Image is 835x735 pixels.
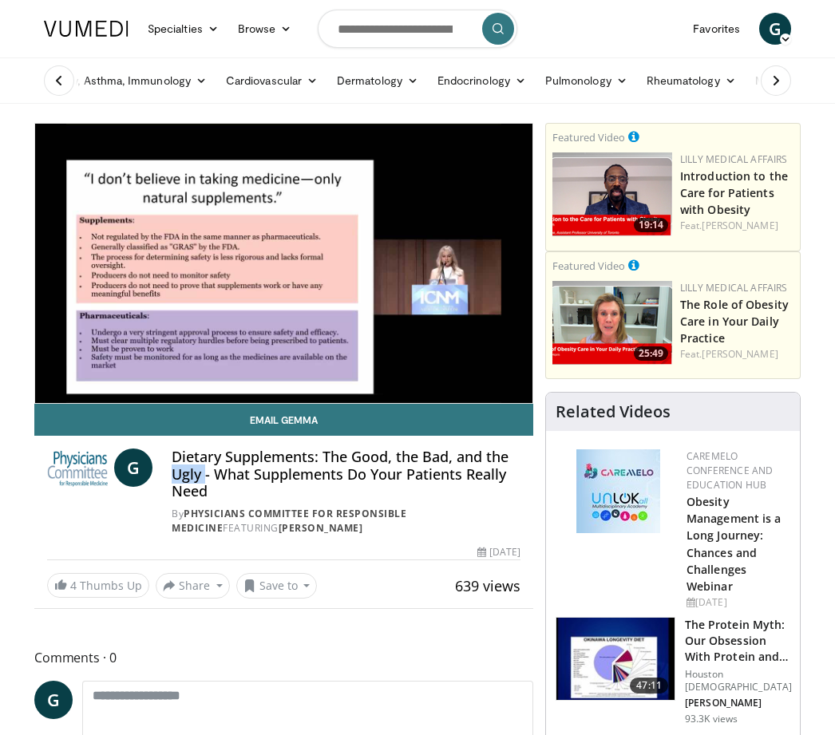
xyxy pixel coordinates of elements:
[556,617,790,725] a: 47:11 The Protein Myth: Our Obsession With Protein and How It Is Killing US Houston [DEMOGRAPHIC_...
[477,545,520,559] div: [DATE]
[687,595,787,610] div: [DATE]
[630,678,668,694] span: 47:11
[552,259,625,273] small: Featured Video
[685,713,738,725] p: 93.3K views
[685,617,792,665] h3: The Protein Myth: Our Obsession With Protein and How It Is Killing US
[114,449,152,487] a: G
[680,281,788,294] a: Lilly Medical Affairs
[172,507,406,535] a: Physicians Committee for Responsible Medicine
[552,281,672,365] a: 25:49
[552,152,672,236] img: acc2e291-ced4-4dd5-b17b-d06994da28f3.png.150x105_q85_crop-smart_upscale.png
[634,218,668,232] span: 19:14
[279,521,363,535] a: [PERSON_NAME]
[680,152,788,166] a: Lilly Medical Affairs
[683,13,750,45] a: Favorites
[759,13,791,45] a: G
[702,347,778,361] a: [PERSON_NAME]
[34,681,73,719] a: G
[216,65,327,97] a: Cardiovascular
[552,130,625,144] small: Featured Video
[552,281,672,365] img: e1208b6b-349f-4914-9dd7-f97803bdbf1d.png.150x105_q85_crop-smart_upscale.png
[156,573,230,599] button: Share
[47,449,108,487] img: Physicians Committee for Responsible Medicine
[228,13,302,45] a: Browse
[327,65,428,97] a: Dermatology
[687,449,773,492] a: CaReMeLO Conference and Education Hub
[455,576,520,595] span: 639 views
[138,13,228,45] a: Specialties
[702,219,778,232] a: [PERSON_NAME]
[576,449,660,533] img: 45df64a9-a6de-482c-8a90-ada250f7980c.png.150x105_q85_autocrop_double_scale_upscale_version-0.2.jpg
[685,668,792,694] p: Houston [DEMOGRAPHIC_DATA]
[318,10,517,48] input: Search topics, interventions
[634,346,668,361] span: 25:49
[35,124,532,403] video-js: Video Player
[536,65,637,97] a: Pulmonology
[47,573,149,598] a: 4 Thumbs Up
[172,507,520,535] div: By FEATURING
[172,449,520,500] h4: Dietary Supplements: The Good, the Bad, and the Ugly - What Supplements Do Your Patients Really Need
[556,402,671,421] h4: Related Videos
[680,219,793,233] div: Feat.
[34,647,533,668] span: Comments 0
[236,573,318,599] button: Save to
[34,65,216,97] a: Allergy, Asthma, Immunology
[680,168,788,217] a: Introduction to the Care for Patients with Obesity
[70,578,77,593] span: 4
[680,347,793,362] div: Feat.
[428,65,536,97] a: Endocrinology
[680,297,789,346] a: The Role of Obesity Care in Your Daily Practice
[44,21,129,37] img: VuMedi Logo
[685,697,792,709] p: [PERSON_NAME]
[34,404,533,436] a: Email Gemma
[687,494,782,594] a: Obesity Management is a Long Journey: Chances and Challenges Webinar
[552,152,672,236] a: 19:14
[637,65,746,97] a: Rheumatology
[556,618,675,701] img: b7b8b05e-5021-418b-a89a-60a270e7cf82.150x105_q85_crop-smart_upscale.jpg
